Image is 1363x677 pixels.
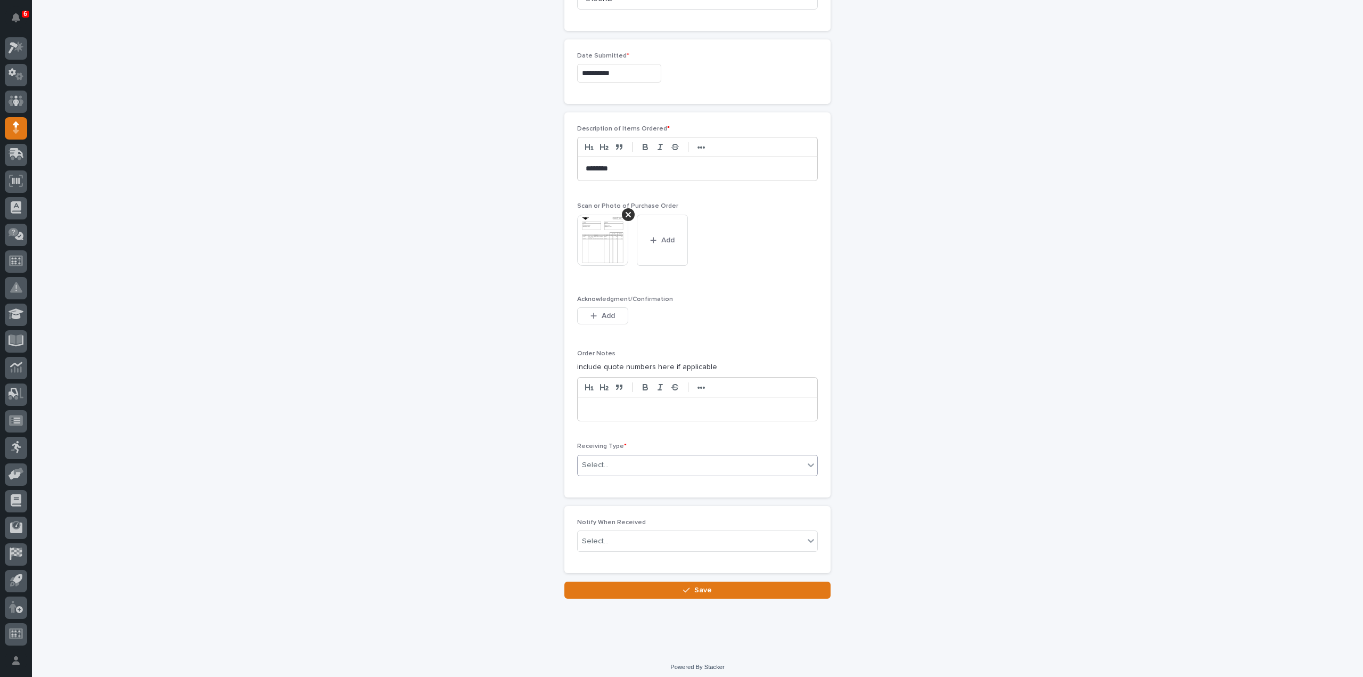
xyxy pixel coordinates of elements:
[23,10,27,18] p: 6
[582,536,609,547] div: Select...
[577,350,615,357] span: Order Notes
[661,235,675,245] span: Add
[577,203,678,209] span: Scan or Photo of Purchase Order
[5,6,27,29] button: Notifications
[694,381,709,394] button: •••
[577,53,629,59] span: Date Submitted
[670,664,724,670] a: Powered By Stacker
[582,460,609,471] div: Select...
[697,143,705,152] strong: •••
[577,307,628,324] button: Add
[697,384,705,392] strong: •••
[577,519,646,526] span: Notify When Received
[637,215,688,266] button: Add
[564,582,831,599] button: Save
[577,296,673,303] span: Acknowledgment/Confirmation
[577,362,818,373] p: include quote numbers here if applicable
[602,311,615,321] span: Add
[13,13,27,30] div: Notifications6
[694,585,712,595] span: Save
[694,141,709,153] button: •••
[577,443,627,450] span: Receiving Type
[577,126,670,132] span: Description of Items Ordered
